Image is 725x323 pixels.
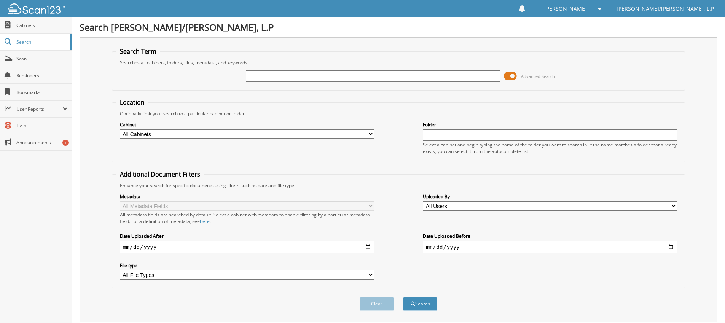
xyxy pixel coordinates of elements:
[116,47,160,56] legend: Search Term
[120,241,374,253] input: start
[423,193,677,200] label: Uploaded By
[16,139,68,146] span: Announcements
[16,89,68,95] span: Bookmarks
[360,297,394,311] button: Clear
[120,212,374,224] div: All metadata fields are searched by default. Select a cabinet with metadata to enable filtering b...
[120,262,374,269] label: File type
[120,193,374,200] label: Metadata
[200,218,210,224] a: here
[16,72,68,79] span: Reminders
[544,6,587,11] span: [PERSON_NAME]
[403,297,437,311] button: Search
[16,39,67,45] span: Search
[120,233,374,239] label: Date Uploaded After
[116,110,681,117] div: Optionally limit your search to a particular cabinet or folder
[521,73,555,79] span: Advanced Search
[423,241,677,253] input: end
[617,6,714,11] span: [PERSON_NAME]/[PERSON_NAME], L.P
[120,121,374,128] label: Cabinet
[16,56,68,62] span: Scan
[62,140,69,146] div: 1
[80,21,717,33] h1: Search [PERSON_NAME]/[PERSON_NAME], L.P
[116,170,204,178] legend: Additional Document Filters
[423,233,677,239] label: Date Uploaded Before
[116,59,681,66] div: Searches all cabinets, folders, files, metadata, and keywords
[116,182,681,189] div: Enhance your search for specific documents using filters such as date and file type.
[16,123,68,129] span: Help
[8,3,65,14] img: scan123-logo-white.svg
[116,98,148,107] legend: Location
[16,106,62,112] span: User Reports
[423,142,677,154] div: Select a cabinet and begin typing the name of the folder you want to search in. If the name match...
[423,121,677,128] label: Folder
[16,22,68,29] span: Cabinets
